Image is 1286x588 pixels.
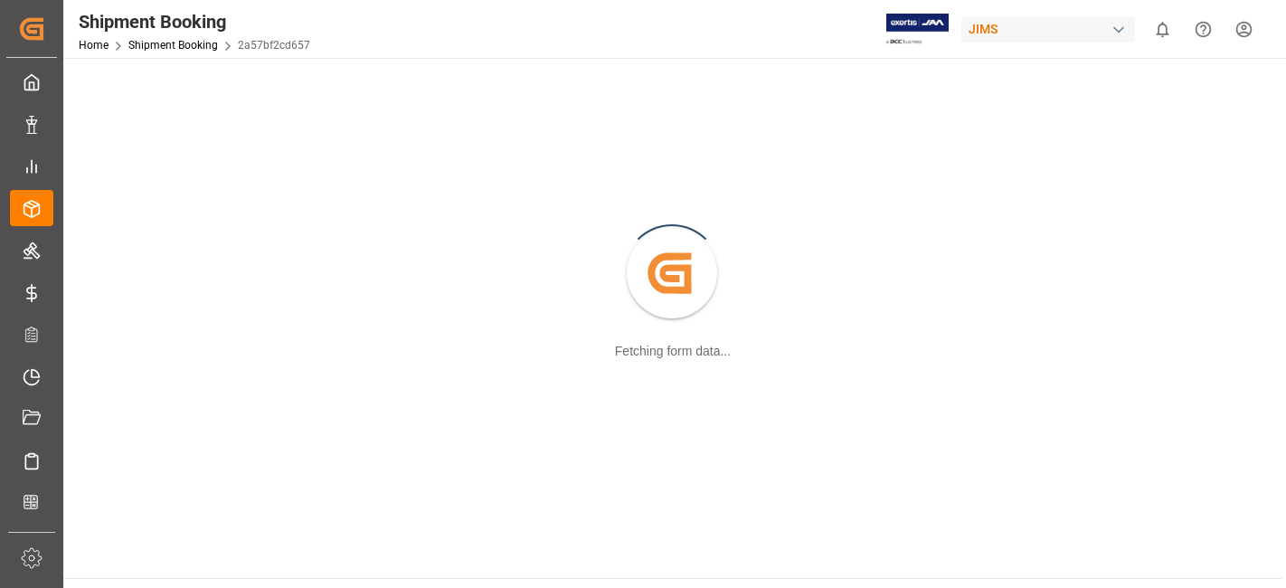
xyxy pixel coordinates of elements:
div: Fetching form data... [615,342,731,361]
button: JIMS [961,12,1142,46]
img: Exertis%20JAM%20-%20Email%20Logo.jpg_1722504956.jpg [886,14,949,45]
button: Help Center [1183,9,1224,50]
a: Shipment Booking [128,39,218,52]
a: Home [79,39,109,52]
button: show 0 new notifications [1142,9,1183,50]
div: JIMS [961,16,1135,43]
div: Shipment Booking [79,8,310,35]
